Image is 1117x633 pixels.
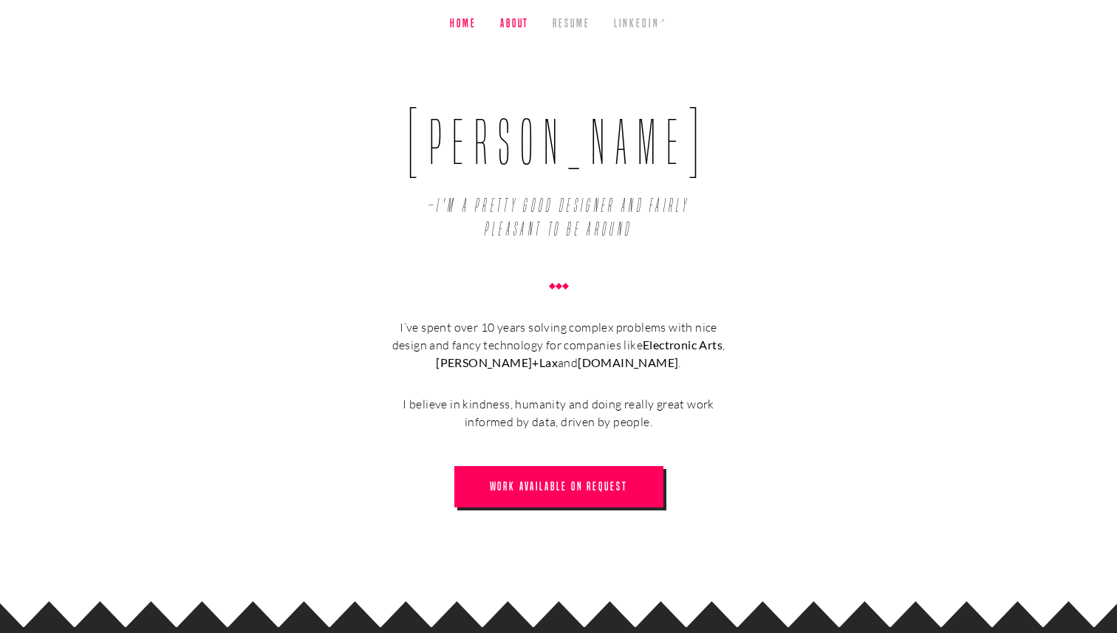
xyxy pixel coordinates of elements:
strong: Electronic Arts [643,338,723,352]
strong: [DOMAIN_NAME] [578,355,678,369]
strong: [PERSON_NAME]+Lax [436,355,558,369]
span: I'm a pretty good designer and fairly pleasant to be around [400,182,717,242]
h1: [PERSON_NAME] [223,103,893,242]
p: I’ve spent over 10 years solving complex problems with nice design and fancy technology for compa... [391,318,726,372]
p: I believe in kindness, humanity and doing really great work informed by data, driven by people. [391,395,726,431]
sup: ↗ [660,17,667,24]
a: Work Available on Request [454,466,663,507]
